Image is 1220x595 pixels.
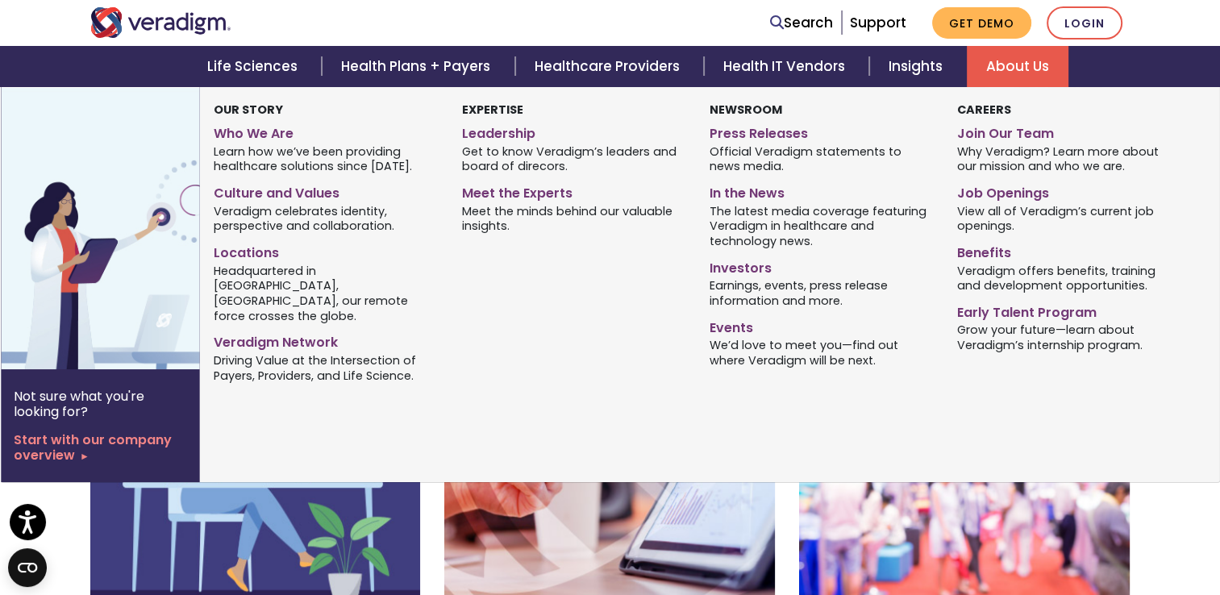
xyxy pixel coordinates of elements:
[710,337,933,368] span: We’d love to meet you—find out where Veradigm will be next.
[710,143,933,174] span: Official Veradigm statements to news media.
[710,314,933,337] a: Events
[710,202,933,249] span: The latest media coverage featuring Veradigm in healthcare and technology news.
[850,13,906,32] a: Support
[14,432,187,463] a: Start with our company overview
[90,7,231,38] img: Veradigm logo
[8,548,47,587] button: Open CMP widget
[957,262,1180,293] span: Veradigm offers benefits, training and development opportunities.
[214,119,437,143] a: Who We Are
[957,119,1180,143] a: Join Our Team
[462,143,685,174] span: Get to know Veradigm’s leaders and board of direcors.
[957,239,1180,262] a: Benefits
[710,179,933,202] a: In the News
[462,179,685,202] a: Meet the Experts
[1,87,260,369] img: Vector image of Veradigm’s Story
[957,298,1180,322] a: Early Talent Program
[214,179,437,202] a: Culture and Values
[1047,6,1122,40] a: Login
[957,202,1180,234] span: View all of Veradigm’s current job openings.
[710,277,933,309] span: Earnings, events, press release information and more.
[214,239,437,262] a: Locations
[967,46,1068,87] a: About Us
[957,102,1011,118] strong: Careers
[710,254,933,277] a: Investors
[462,119,685,143] a: Leadership
[957,179,1180,202] a: Job Openings
[869,46,967,87] a: Insights
[710,119,933,143] a: Press Releases
[957,143,1180,174] span: Why Veradigm? Learn more about our mission and who we are.
[515,46,704,87] a: Healthcare Providers
[462,202,685,234] span: Meet the minds behind our valuable insights.
[462,102,523,118] strong: Expertise
[214,102,283,118] strong: Our Story
[710,102,782,118] strong: Newsroom
[322,46,514,87] a: Health Plans + Payers
[214,328,437,352] a: Veradigm Network
[188,46,322,87] a: Life Sciences
[214,352,437,383] span: Driving Value at the Intersection of Payers, Providers, and Life Science.
[932,7,1031,39] a: Get Demo
[214,262,437,323] span: Headquartered in [GEOGRAPHIC_DATA], [GEOGRAPHIC_DATA], our remote force crosses the globe.
[214,143,437,174] span: Learn how we’ve been providing healthcare solutions since [DATE].
[957,322,1180,353] span: Grow your future—learn about Veradigm’s internship program.
[704,46,869,87] a: Health IT Vendors
[14,389,187,419] p: Not sure what you're looking for?
[770,12,833,34] a: Search
[214,202,437,234] span: Veradigm celebrates identity, perspective and collaboration.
